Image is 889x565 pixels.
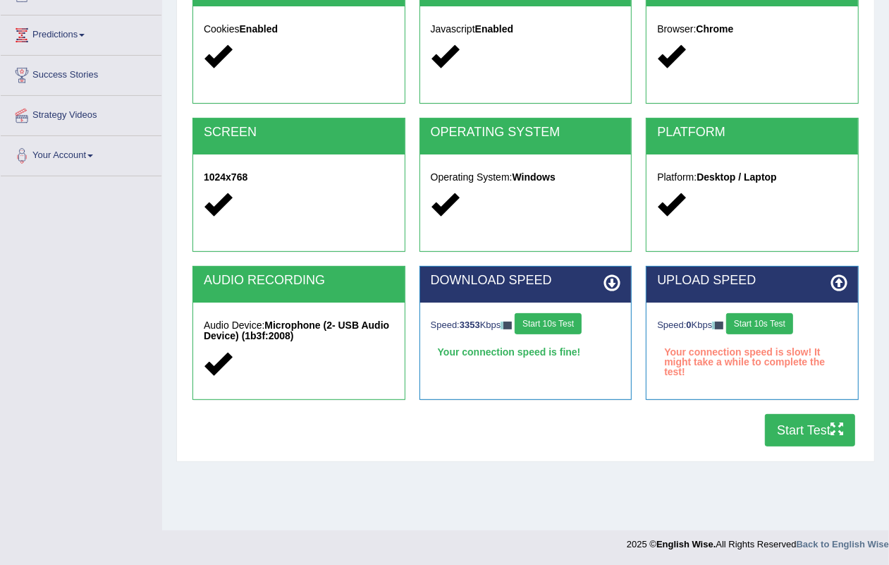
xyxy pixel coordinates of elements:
h5: Javascript [431,24,621,35]
a: Your Account [1,136,161,171]
strong: English Wise. [656,539,716,549]
img: ajax-loader-fb-connection.gif [501,322,512,329]
strong: 0 [687,320,692,330]
h5: Audio Device: [204,320,394,342]
h5: Platform: [657,172,847,183]
button: Start Test [765,414,855,446]
strong: Microphone (2- USB Audio Device) (1b3f:2008) [204,320,389,341]
div: Your connection speed is slow! It might take a while to complete the test! [657,341,847,363]
strong: Enabled [240,23,278,35]
strong: Desktop / Laptop [697,171,777,183]
img: ajax-loader-fb-connection.gif [712,322,723,329]
strong: Chrome [697,23,734,35]
h2: UPLOAD SPEED [657,274,847,288]
button: Start 10s Test [515,313,582,334]
div: Your connection speed is fine! [431,341,621,363]
h5: Cookies [204,24,394,35]
strong: 1024x768 [204,171,247,183]
button: Start 10s Test [726,313,793,334]
h5: Browser: [657,24,847,35]
h2: AUDIO RECORDING [204,274,394,288]
a: Strategy Videos [1,96,161,131]
a: Back to English Wise [797,539,889,549]
h2: OPERATING SYSTEM [431,126,621,140]
h2: DOWNLOAD SPEED [431,274,621,288]
div: 2025 © All Rights Reserved [627,530,889,551]
div: Speed: Kbps [431,313,621,338]
strong: 3353 [460,320,480,330]
strong: Enabled [475,23,513,35]
h5: Operating System: [431,172,621,183]
div: Speed: Kbps [657,313,847,338]
a: Predictions [1,16,161,51]
h2: PLATFORM [657,126,847,140]
strong: Windows [513,171,556,183]
h2: SCREEN [204,126,394,140]
a: Success Stories [1,56,161,91]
